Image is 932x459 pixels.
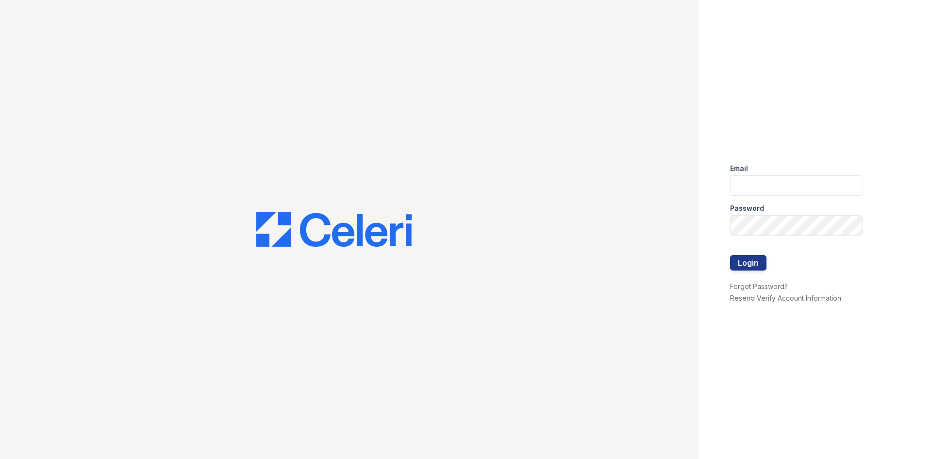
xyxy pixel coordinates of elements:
[256,212,412,247] img: CE_Logo_Blue-a8612792a0a2168367f1c8372b55b34899dd931a85d93a1a3d3e32e68fde9ad4.png
[730,255,766,271] button: Login
[730,294,841,302] a: Resend Verify Account Information
[730,204,764,213] label: Password
[730,164,748,173] label: Email
[730,282,788,290] a: Forgot Password?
